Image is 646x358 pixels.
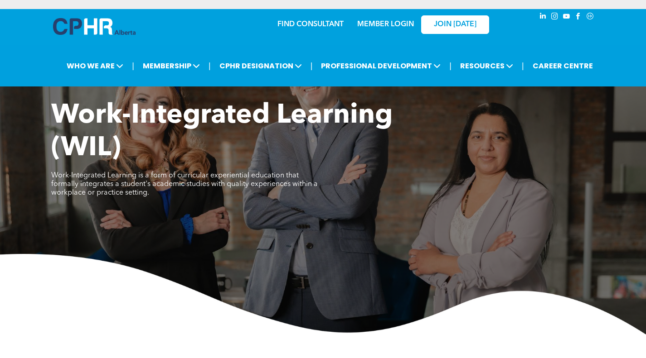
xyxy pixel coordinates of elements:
span: MEMBERSHIP [140,57,203,74]
span: RESOURCES [457,57,516,74]
a: CAREER CENTRE [530,57,596,74]
li: | [132,57,134,75]
span: Work-Integrated Learning is a form of curricular experiential education that formally integrates ... [51,172,318,196]
a: FIND CONSULTANT [277,21,344,28]
li: | [522,57,524,75]
a: facebook [573,11,583,24]
a: JOIN [DATE] [421,15,489,34]
li: | [449,57,452,75]
span: PROFESSIONAL DEVELOPMENT [318,57,443,74]
li: | [209,57,211,75]
span: JOIN [DATE] [434,20,476,29]
span: WHO WE ARE [64,57,126,74]
span: Work-Integrated Learning (WIL) [51,102,393,162]
img: A blue and white logo for cp alberta [53,18,136,35]
a: MEMBER LOGIN [357,21,414,28]
a: Social network [585,11,595,24]
li: | [311,57,313,75]
a: instagram [550,11,560,24]
a: linkedin [538,11,548,24]
a: youtube [562,11,572,24]
span: CPHR DESIGNATION [217,57,305,74]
